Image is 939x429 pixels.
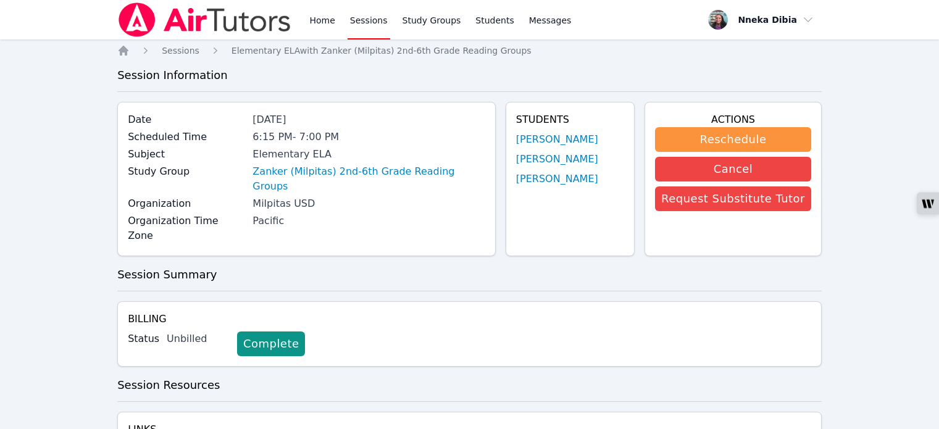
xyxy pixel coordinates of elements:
[232,44,532,57] a: Elementary ELAwith Zanker (Milpitas) 2nd-6th Grade Reading Groups
[128,164,245,179] label: Study Group
[128,196,245,211] label: Organization
[128,331,159,346] label: Status
[232,46,532,56] span: Elementary ELA with Zanker (Milpitas) 2nd-6th Grade Reading Groups
[128,112,245,127] label: Date
[128,312,811,327] h4: Billing
[162,44,199,57] a: Sessions
[117,67,822,84] h3: Session Information
[529,14,572,27] span: Messages
[117,266,822,283] h3: Session Summary
[128,130,245,144] label: Scheduled Time
[655,127,811,152] button: Reschedule
[655,157,811,181] button: Cancel
[516,152,598,167] a: [PERSON_NAME]
[128,214,245,243] label: Organization Time Zone
[128,147,245,162] label: Subject
[252,164,485,194] a: Zanker (Milpitas) 2nd-6th Grade Reading Groups
[252,214,485,228] div: Pacific
[252,130,485,144] div: 6:15 PM - 7:00 PM
[162,46,199,56] span: Sessions
[167,331,227,346] div: Unbilled
[117,44,822,57] nav: Breadcrumb
[117,2,292,37] img: Air Tutors
[252,112,485,127] div: [DATE]
[655,186,811,211] button: Request Substitute Tutor
[655,112,811,127] h4: Actions
[252,147,485,162] div: Elementary ELA
[117,377,822,394] h3: Session Resources
[516,132,598,147] a: [PERSON_NAME]
[516,112,624,127] h4: Students
[237,331,305,356] a: Complete
[252,196,485,211] div: Milpitas USD
[516,172,598,186] a: [PERSON_NAME]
